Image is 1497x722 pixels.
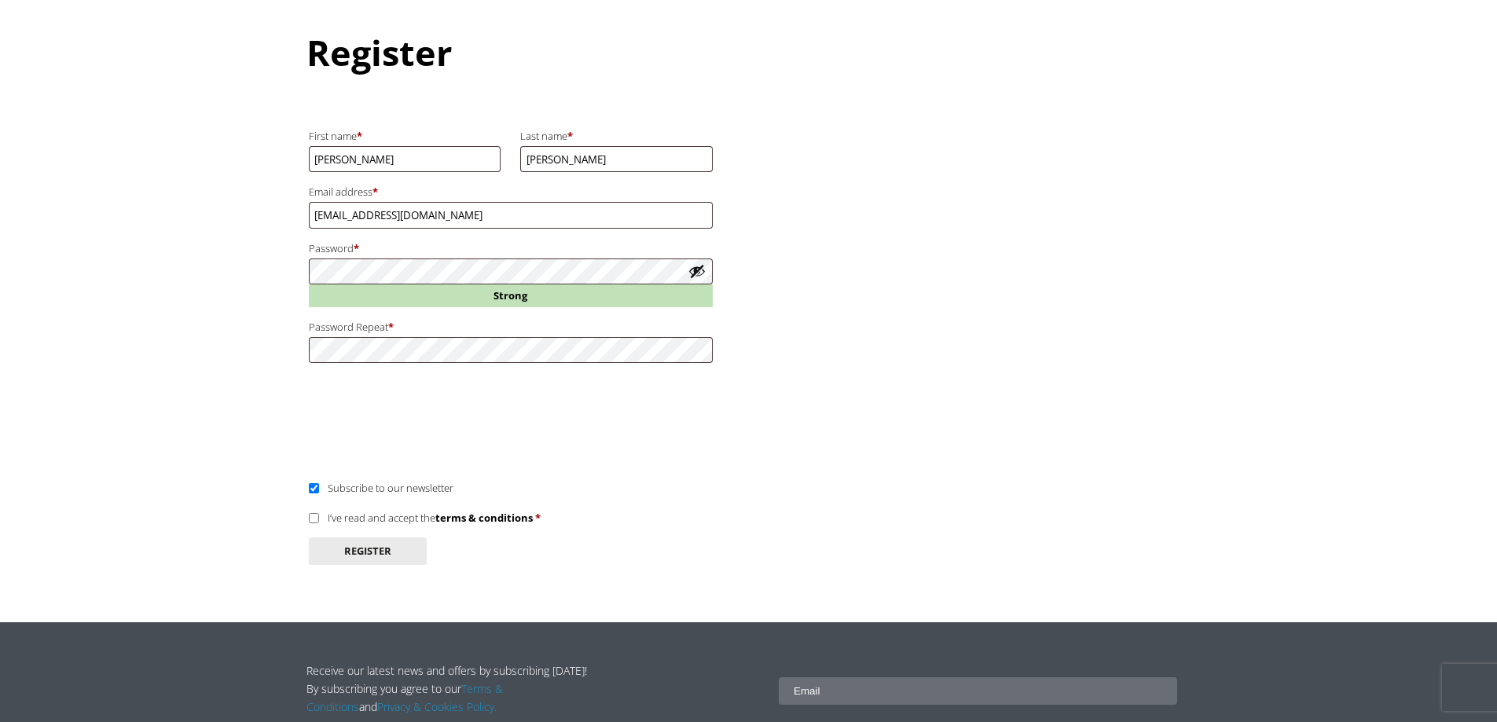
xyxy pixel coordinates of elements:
span: I’ve read and accept the [328,511,533,525]
a: terms & conditions [435,511,533,525]
input: Email [779,677,1177,705]
input: I’ve read and accept theterms & conditions * [309,513,319,523]
label: Last name [520,126,713,146]
label: Password Repeat [309,317,713,337]
button: Register [309,537,427,565]
label: Email address [309,181,713,202]
label: First name [309,126,501,146]
div: Strong [309,284,713,307]
p: Receive our latest news and offers by subscribing [DATE]! By subscribing you agree to our and [306,662,596,716]
iframe: reCAPTCHA [306,381,545,442]
h1: Register [306,28,1191,76]
a: Privacy & Cookies Policy. [377,699,497,714]
span: Subscribe to our newsletter [328,481,453,495]
input: Subscribe to our newsletter [309,483,319,493]
button: Show password [688,262,706,280]
label: Password [309,238,713,258]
